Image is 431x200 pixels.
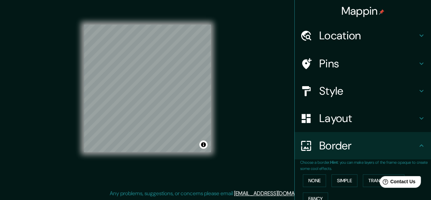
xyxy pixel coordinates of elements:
button: Simple [332,174,357,187]
div: Location [295,22,431,49]
div: Border [295,132,431,159]
b: Hint [330,160,338,165]
h4: Mappin [341,4,385,18]
div: Layout [295,105,431,132]
p: Choose a border. : you can make layers of the frame opaque to create some cool effects. [300,159,431,172]
canvas: Map [84,25,211,152]
iframe: Help widget launcher [370,173,424,192]
button: Toggle attribution [199,141,207,149]
h4: Border [319,139,417,152]
a: [EMAIL_ADDRESS][DOMAIN_NAME] [234,190,318,197]
h4: Layout [319,111,417,125]
h4: Style [319,84,417,98]
button: Transparent [363,174,404,187]
img: pin-icon.png [379,9,384,15]
h4: Location [319,29,417,42]
p: Any problems, suggestions, or concerns please email . [110,189,319,198]
button: None [303,174,326,187]
div: Style [295,77,431,105]
div: Pins [295,50,431,77]
h4: Pins [319,57,417,70]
